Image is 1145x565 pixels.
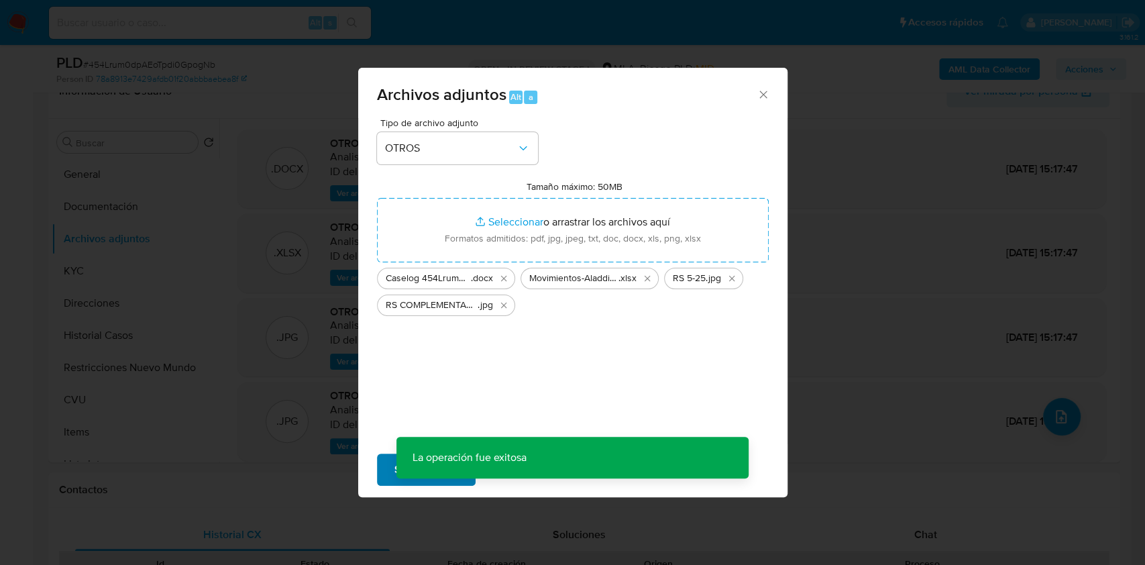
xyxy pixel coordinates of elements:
[386,299,478,312] span: RS COMPLEMENTARIO 5-25
[496,270,512,287] button: Eliminar Caselog 454Lrum0dpAEoTpdi0GpogNb.docx
[377,454,476,486] button: Subir archivo
[377,83,506,106] span: Archivos adjuntos
[377,132,538,164] button: OTROS
[380,118,541,127] span: Tipo de archivo adjunto
[396,437,543,478] p: La operación fue exitosa
[757,88,769,100] button: Cerrar
[377,262,769,316] ul: Archivos seleccionados
[394,455,458,484] span: Subir archivo
[385,142,516,155] span: OTROS
[529,272,618,285] span: Movimientos-Aladdin- [PERSON_NAME]
[386,272,471,285] span: Caselog 454Lrum0dpAEoTpdi0GpogNb
[673,272,706,285] span: RS 5-25
[529,91,533,103] span: a
[618,272,637,285] span: .xlsx
[471,272,493,285] span: .docx
[510,91,521,103] span: Alt
[639,270,655,287] button: Eliminar Movimientos-Aladdin- Bruno Moretti.xlsx
[478,299,493,312] span: .jpg
[498,455,542,484] span: Cancelar
[496,297,512,313] button: Eliminar RS COMPLEMENTARIO 5-25.jpg
[527,181,622,193] label: Tamaño máximo: 50MB
[724,270,740,287] button: Eliminar RS 5-25.jpg
[706,272,721,285] span: .jpg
